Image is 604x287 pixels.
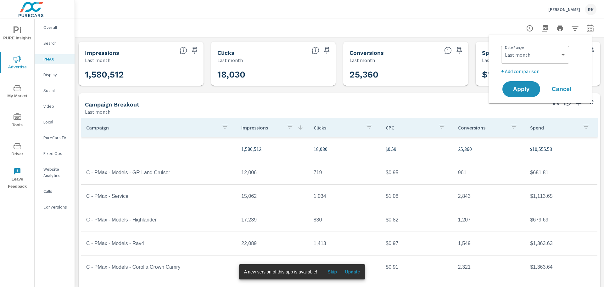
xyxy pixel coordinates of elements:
[35,133,75,142] div: PureCars TV
[569,22,581,35] button: Apply Filters
[35,54,75,64] div: PMAX
[502,81,540,97] button: Apply
[43,204,70,210] p: Conversions
[548,7,580,12] p: [PERSON_NAME]
[312,47,319,54] span: The number of times an ad was clicked by a consumer.
[309,236,381,251] td: 1,413
[43,72,70,78] p: Display
[309,165,381,181] td: 719
[2,168,32,190] span: Leave Feedback
[2,55,32,71] span: Advertise
[236,212,309,228] td: 17,239
[0,19,34,193] div: nav menu
[454,45,464,55] span: Save this to your personalized report
[35,38,75,48] div: Search
[180,47,187,54] span: The number of times an ad was shown on your behalf.
[236,165,309,181] td: 12,006
[217,69,330,80] h3: 18,030
[458,145,520,153] p: 25,360
[309,212,381,228] td: 830
[190,45,200,55] span: Save this to your personalized report
[236,188,309,204] td: 15,062
[554,22,566,35] button: Print Report
[325,269,340,275] span: Skip
[509,86,534,92] span: Apply
[43,188,70,194] p: Calls
[244,269,317,274] span: A new version of this app is available!
[236,236,309,251] td: 22,089
[381,236,453,251] td: $0.97
[350,49,384,56] h5: Conversions
[85,69,197,80] h3: 1,580,512
[2,84,32,100] span: My Market
[43,40,70,46] p: Search
[309,259,381,275] td: 1,492
[81,236,236,251] td: C - PMax - Models - Rav4
[43,166,70,179] p: Website Analytics
[217,49,234,56] h5: Clicks
[525,259,597,275] td: $1,363.64
[35,86,75,95] div: Social
[501,67,582,75] p: + Add comparison
[525,236,597,251] td: $1,363.63
[543,81,580,97] button: Cancel
[81,188,236,204] td: C - PMax - Service
[482,49,499,56] h5: Spend
[236,259,309,275] td: 24,615
[322,45,332,55] span: Save this to your personalized report
[525,212,597,228] td: $679.69
[453,212,525,228] td: 1,207
[43,103,70,109] p: Video
[482,69,594,80] h3: $10,556
[381,212,453,228] td: $0.82
[86,124,216,131] p: Campaign
[43,56,70,62] p: PMAX
[85,101,139,108] h5: Campaign Breakout
[584,22,596,35] button: Select Date Range
[35,23,75,32] div: Overall
[35,164,75,180] div: Website Analytics
[453,188,525,204] td: 2,843
[322,267,342,277] button: Skip
[381,188,453,204] td: $1.08
[309,188,381,204] td: 1,034
[314,145,376,153] p: 18,030
[43,135,70,141] p: PureCars TV
[530,124,577,131] p: Spend
[350,56,375,64] p: Last month
[342,267,362,277] button: Update
[453,259,525,275] td: 2,321
[345,269,360,275] span: Update
[585,4,596,15] div: RK
[386,124,433,131] p: CPC
[453,236,525,251] td: 1,549
[35,187,75,196] div: Calls
[81,165,236,181] td: C - PMax - Models - GR Land Cruiser
[241,145,304,153] p: 1,580,512
[85,49,119,56] h5: Impressions
[217,56,243,64] p: Last month
[81,212,236,228] td: C - PMax - Models - Highlander
[386,145,448,153] p: $0.59
[530,145,592,153] p: $10,555.53
[539,22,551,35] button: "Export Report to PDF"
[85,56,110,64] p: Last month
[241,124,281,131] p: Impressions
[35,149,75,158] div: Fixed Ops
[381,165,453,181] td: $0.95
[458,124,505,131] p: Conversions
[2,26,32,42] span: PURE Insights
[444,47,452,54] span: Total Conversions include Actions, Leads and Unmapped.
[525,188,597,204] td: $1,113.65
[43,24,70,31] p: Overall
[85,108,110,116] p: Last month
[35,70,75,79] div: Display
[35,202,75,212] div: Conversions
[43,119,70,125] p: Local
[381,259,453,275] td: $0.91
[2,113,32,129] span: Tools
[453,165,525,181] td: 961
[35,101,75,111] div: Video
[482,56,507,64] p: Last month
[43,87,70,94] p: Social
